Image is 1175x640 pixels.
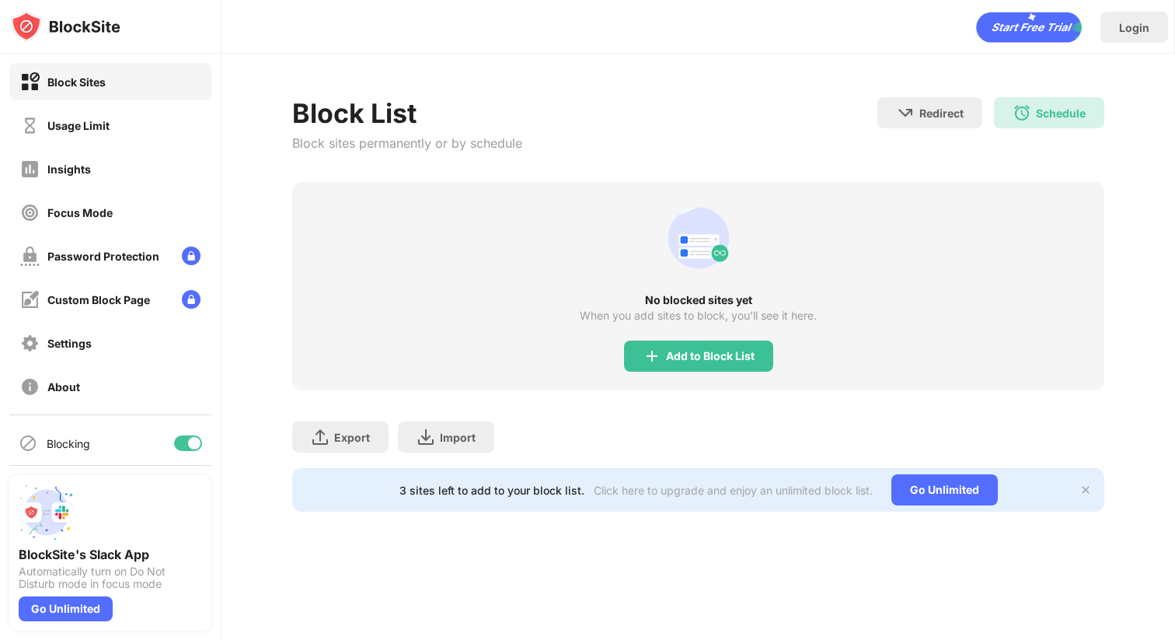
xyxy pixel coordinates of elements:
div: Go Unlimited [891,474,998,505]
img: blocking-icon.svg [19,434,37,453]
div: Insights [47,163,91,176]
div: Settings [47,337,92,350]
div: Block List [292,97,522,129]
div: animation [661,201,736,275]
div: Focus Mode [47,206,113,219]
div: Login [1119,21,1149,34]
div: No blocked sites yet [292,294,1105,306]
img: lock-menu.svg [182,247,200,265]
div: Custom Block Page [47,293,150,306]
div: 3 sites left to add to your block list. [399,484,584,497]
div: Add to Block List [666,350,755,362]
div: When you add sites to block, you’ll see it here. [580,310,817,322]
div: Usage Limit [47,119,110,132]
img: customize-block-page-off.svg [20,290,40,310]
img: logo-blocksite.svg [11,11,120,42]
img: focus-off.svg [20,203,40,222]
div: animation [976,12,1082,43]
div: Blocking [47,437,90,450]
img: password-protection-off.svg [20,247,40,266]
img: settings-off.svg [20,334,40,353]
img: about-off.svg [20,377,40,397]
div: Redirect [919,107,964,120]
img: insights-off.svg [20,159,40,179]
div: BlockSite's Slack App [19,547,202,562]
div: Import [440,431,476,444]
img: push-slack.svg [19,484,75,540]
div: Go Unlimited [19,596,113,621]
div: Automatically turn on Do Not Disturb mode in focus mode [19,565,202,590]
div: Block sites permanently or by schedule [292,135,522,151]
div: Password Protection [47,250,159,263]
img: x-button.svg [1079,484,1092,496]
img: time-usage-off.svg [20,116,40,135]
div: Schedule [1036,107,1086,120]
div: Export [334,431,370,444]
img: block-on.svg [20,72,40,92]
div: About [47,380,80,393]
img: lock-menu.svg [182,290,200,309]
div: Block Sites [47,75,106,89]
div: Click here to upgrade and enjoy an unlimited block list. [594,484,873,497]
